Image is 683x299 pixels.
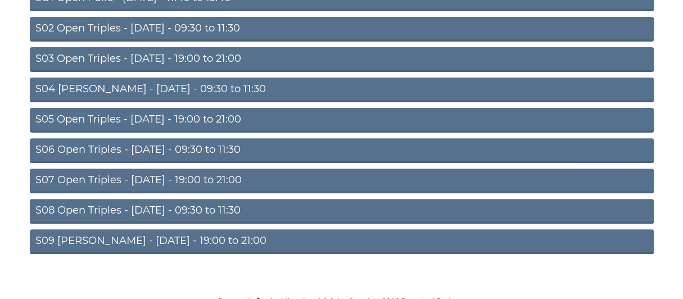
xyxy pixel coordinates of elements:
[30,108,654,133] a: S05 Open Triples - [DATE] - 19:00 to 21:00
[30,138,654,163] a: S06 Open Triples - [DATE] - 09:30 to 11:30
[30,47,654,72] a: S03 Open Triples - [DATE] - 19:00 to 21:00
[30,78,654,102] a: S04 [PERSON_NAME] - [DATE] - 09:30 to 11:30
[30,169,654,193] a: S07 Open Triples - [DATE] - 19:00 to 21:00
[30,17,654,42] a: S02 Open Triples - [DATE] - 09:30 to 11:30
[30,229,654,254] a: S09 [PERSON_NAME] - [DATE] - 19:00 to 21:00
[30,199,654,224] a: S08 Open Triples - [DATE] - 09:30 to 11:30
